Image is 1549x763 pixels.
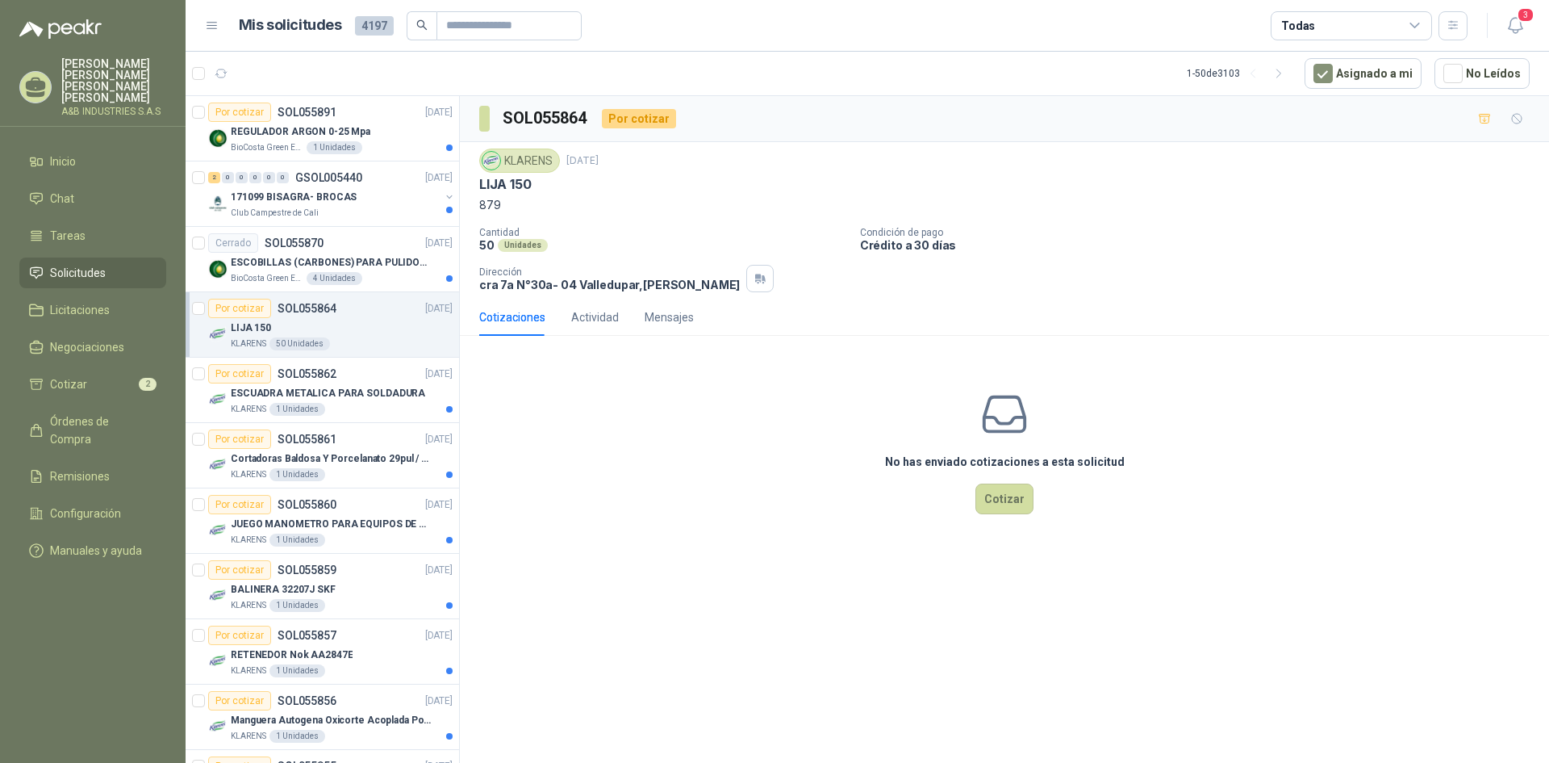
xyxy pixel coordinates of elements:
[186,96,459,161] a: Por cotizarSOL055891[DATE] Company LogoREGULADOR ARGON 0-25 MpaBioCosta Green Energy S.A.S1 Unidades
[50,338,124,356] span: Negociaciones
[479,196,1530,214] p: 879
[1434,58,1530,89] button: No Leídos
[231,534,266,547] p: KLARENS
[208,521,228,540] img: Company Logo
[1187,61,1292,86] div: 1 - 50 de 3103
[50,264,106,282] span: Solicitudes
[231,451,432,467] p: Cortadoras Baldosa Y Porcelanato 29pul / 74cm - Truper 15827
[278,630,336,641] p: SOL055857
[1305,58,1422,89] button: Asignado a mi
[295,172,362,183] p: GSOL005440
[208,691,271,711] div: Por cotizar
[231,517,432,532] p: JUEGO MANOMETRO PARA EQUIPOS DE ARGON Y OXICORTE VICTOR
[307,272,362,285] div: 4 Unidades
[50,301,110,319] span: Licitaciones
[278,434,336,445] p: SOL055861
[186,423,459,488] a: Por cotizarSOL055861[DATE] Company LogoCortadoras Baldosa Y Porcelanato 29pul / 74cm - Truper 158...
[239,14,342,37] h1: Mis solicitudes
[269,730,325,743] div: 1 Unidades
[278,368,336,379] p: SOL055862
[231,582,336,597] p: BALINERA 32207J SKF
[186,292,459,358] a: Por cotizarSOL055864[DATE] Company LogoLIJA 150KLARENS50 Unidades
[1501,11,1530,40] button: 3
[231,124,370,140] p: REGULADOR ARGON 0-25 Mpa
[479,278,740,291] p: cra 7a N°30a- 04 Valledupar , [PERSON_NAME]
[208,299,271,318] div: Por cotizar
[50,542,142,560] span: Manuales y ayuda
[1281,17,1315,35] div: Todas
[885,453,1125,471] h3: No has enviado cotizaciones a esta solicitud
[186,554,459,619] a: Por cotizarSOL055859[DATE] Company LogoBALINERA 32207J SKFKLARENS1 Unidades
[479,227,847,238] p: Cantidad
[208,128,228,148] img: Company Logo
[231,403,266,416] p: KLARENS
[19,332,166,363] a: Negociaciones
[50,413,151,448] span: Órdenes de Compra
[645,308,694,326] div: Mensajes
[278,107,336,118] p: SOL055891
[208,652,228,671] img: Company Logo
[425,694,453,709] p: [DATE]
[355,16,394,36] span: 4197
[50,227,86,245] span: Tareas
[208,172,220,183] div: 2
[208,430,271,449] div: Por cotizar
[50,467,110,485] span: Remisiones
[416,19,428,31] span: search
[208,586,228,606] img: Company Logo
[263,172,275,183] div: 0
[208,455,228,475] img: Company Logo
[231,207,319,220] p: Club Campestre de Cali
[278,303,336,314] p: SOL055864
[231,337,266,350] p: KLARENS
[61,58,166,103] p: [PERSON_NAME] [PERSON_NAME] [PERSON_NAME] [PERSON_NAME]
[425,497,453,513] p: [DATE]
[50,375,87,393] span: Cotizar
[269,599,325,612] div: 1 Unidades
[19,369,166,400] a: Cotizar2
[19,146,166,177] a: Inicio
[19,220,166,251] a: Tareas
[231,648,353,663] p: RETENEDOR Nok AA2847E
[571,308,619,326] div: Actividad
[1517,7,1534,23] span: 3
[186,685,459,750] a: Por cotizarSOL055856[DATE] Company LogoManguera Autogena Oxicorte Acoplada Por 10 MetrosKLARENS1 ...
[425,432,453,447] p: [DATE]
[19,19,102,39] img: Logo peakr
[208,325,228,344] img: Company Logo
[425,170,453,186] p: [DATE]
[231,730,266,743] p: KLARENS
[208,626,271,645] div: Por cotizar
[860,238,1543,252] p: Crédito a 30 días
[186,227,459,292] a: CerradoSOL055870[DATE] Company LogoESCOBILLAS (CARBONES) PARA PULIDORA DEWALTBioCosta Green Energ...
[208,233,258,253] div: Cerrado
[19,295,166,325] a: Licitaciones
[269,534,325,547] div: 1 Unidades
[231,272,303,285] p: BioCosta Green Energy S.A.S
[265,237,324,249] p: SOL055870
[231,190,357,205] p: 171099 BISAGRA- BROCAS
[208,168,456,220] a: 2 0 0 0 0 0 GSOL005440[DATE] Company Logo171099 BISAGRA- BROCASClub Campestre de Cali
[425,367,453,382] p: [DATE]
[566,153,599,169] p: [DATE]
[269,468,325,481] div: 1 Unidades
[307,141,362,154] div: 1 Unidades
[231,255,432,270] p: ESCOBILLAS (CARBONES) PARA PULIDORA DEWALT
[975,484,1033,514] button: Cotizar
[860,227,1543,238] p: Condición de pago
[479,308,545,326] div: Cotizaciones
[425,105,453,120] p: [DATE]
[249,172,261,183] div: 0
[208,194,228,213] img: Company Logo
[222,172,234,183] div: 0
[208,390,228,409] img: Company Logo
[277,172,289,183] div: 0
[231,468,266,481] p: KLARENS
[479,149,560,173] div: KLARENS
[139,378,157,391] span: 2
[208,495,271,514] div: Por cotizar
[61,107,166,116] p: A&B INDUSTRIES S.A.S
[269,403,325,416] div: 1 Unidades
[231,321,271,336] p: LIJA 150
[278,695,336,706] p: SOL055856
